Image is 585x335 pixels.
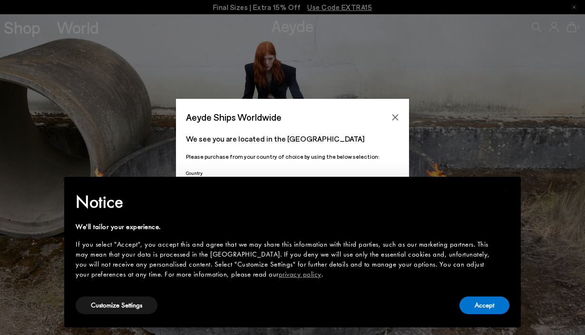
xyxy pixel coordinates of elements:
[388,110,402,124] button: Close
[186,133,399,144] p: We see you are located in the [GEOGRAPHIC_DATA]
[76,297,157,314] button: Customize Settings
[186,109,282,125] span: Aeyde Ships Worldwide
[494,180,517,202] button: Close this notice
[186,152,399,161] p: Please purchase from your country of choice by using the below selection:
[76,190,494,214] h2: Notice
[503,183,509,198] span: ×
[279,269,322,279] a: privacy policy
[459,297,509,314] button: Accept
[76,222,494,232] div: We'll tailor your experience.
[76,239,494,279] div: If you select "Accept", you accept this and agree that we may share this information with third p...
